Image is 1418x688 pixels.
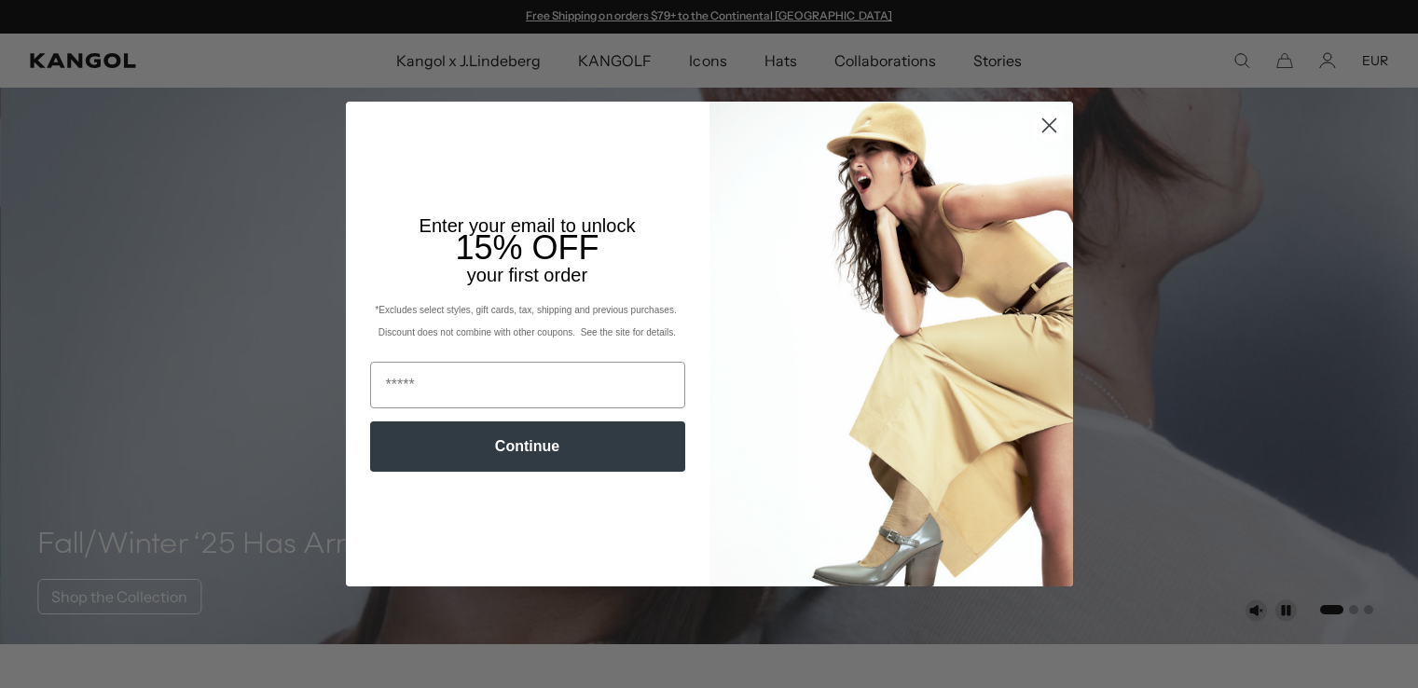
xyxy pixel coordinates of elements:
button: Close dialog [1033,109,1066,142]
button: Continue [370,421,685,472]
span: 15% OFF [455,228,599,267]
span: your first order [467,265,587,285]
span: *Excludes select styles, gift cards, tax, shipping and previous purchases. Discount does not comb... [375,305,679,337]
span: Enter your email to unlock [420,215,636,236]
input: Email [370,362,685,408]
img: 93be19ad-e773-4382-80b9-c9d740c9197f.jpeg [709,102,1073,586]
